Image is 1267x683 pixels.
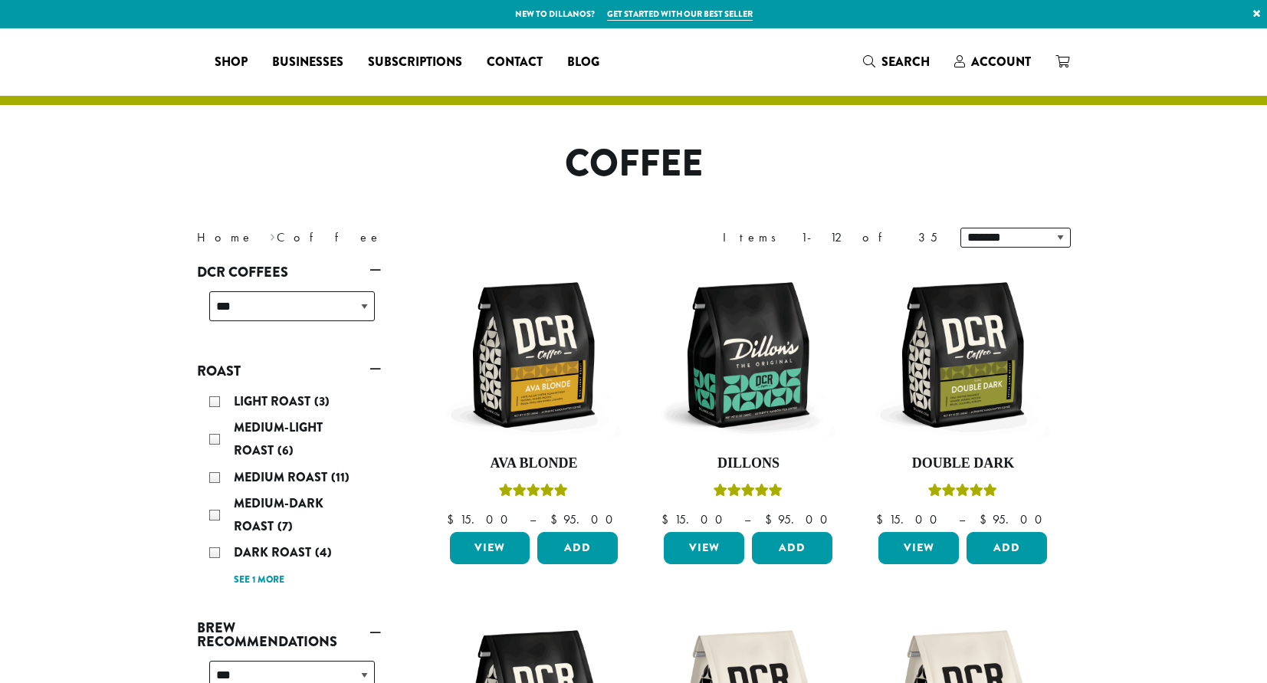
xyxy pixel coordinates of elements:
[447,511,460,527] span: $
[967,532,1047,564] button: Add
[550,511,563,527] span: $
[234,419,323,459] span: Medium-Light Roast
[660,267,836,526] a: DillonsRated 5.00 out of 5
[876,511,944,527] bdi: 15.00
[234,543,315,561] span: Dark Roast
[928,481,997,504] div: Rated 4.50 out of 5
[272,53,343,72] span: Businesses
[270,223,275,247] span: ›
[499,481,568,504] div: Rated 5.00 out of 5
[277,517,293,535] span: (7)
[197,615,381,655] a: Brew Recommendations
[331,468,350,486] span: (11)
[202,50,260,74] a: Shop
[744,511,750,527] span: –
[234,494,323,535] span: Medium-Dark Roast
[752,532,832,564] button: Add
[197,285,381,340] div: DCR Coffees
[876,511,889,527] span: $
[215,53,248,72] span: Shop
[368,53,462,72] span: Subscriptions
[537,532,618,564] button: Add
[875,267,1051,526] a: Double DarkRated 4.50 out of 5
[315,543,332,561] span: (4)
[878,532,959,564] a: View
[277,442,294,459] span: (6)
[851,49,942,74] a: Search
[875,455,1051,472] h4: Double Dark
[607,8,753,21] a: Get started with our best seller
[765,511,835,527] bdi: 95.00
[971,53,1031,71] span: Account
[197,384,381,596] div: Roast
[875,267,1051,443] img: DCR-12oz-Double-Dark-Stock-scaled.png
[445,267,622,443] img: DCR-12oz-Ava-Blonde-Stock-scaled.png
[660,267,836,443] img: DCR-12oz-Dillons-Stock-scaled.png
[530,511,536,527] span: –
[980,511,993,527] span: $
[447,511,515,527] bdi: 15.00
[661,511,675,527] span: $
[550,511,620,527] bdi: 95.00
[234,392,314,410] span: Light Roast
[959,511,965,527] span: –
[723,228,937,247] div: Items 1-12 of 35
[980,511,1049,527] bdi: 95.00
[567,53,599,72] span: Blog
[714,481,783,504] div: Rated 5.00 out of 5
[197,228,611,247] nav: Breadcrumb
[765,511,778,527] span: $
[197,259,381,285] a: DCR Coffees
[446,267,622,526] a: Ava BlondeRated 5.00 out of 5
[314,392,330,410] span: (3)
[487,53,543,72] span: Contact
[881,53,930,71] span: Search
[450,532,530,564] a: View
[197,229,254,245] a: Home
[660,455,836,472] h4: Dillons
[661,511,730,527] bdi: 15.00
[446,455,622,472] h4: Ava Blonde
[197,358,381,384] a: Roast
[234,573,284,588] a: See 1 more
[185,142,1082,186] h1: Coffee
[664,532,744,564] a: View
[234,468,331,486] span: Medium Roast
